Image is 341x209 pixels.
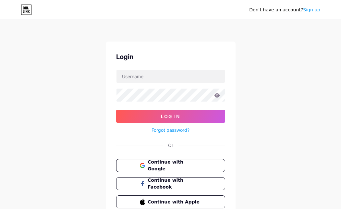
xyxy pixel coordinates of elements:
[116,110,225,123] button: Log In
[161,114,180,119] span: Log In
[152,127,189,133] a: Forgot password?
[148,177,201,191] span: Continue with Facebook
[116,52,225,62] div: Login
[116,159,225,172] button: Continue with Google
[116,177,225,190] button: Continue with Facebook
[303,7,320,12] a: Sign up
[168,142,173,149] div: Or
[116,70,225,83] input: Username
[148,159,201,172] span: Continue with Google
[249,6,320,13] div: Don't have an account?
[148,199,201,205] span: Continue with Apple
[116,195,225,208] button: Continue with Apple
